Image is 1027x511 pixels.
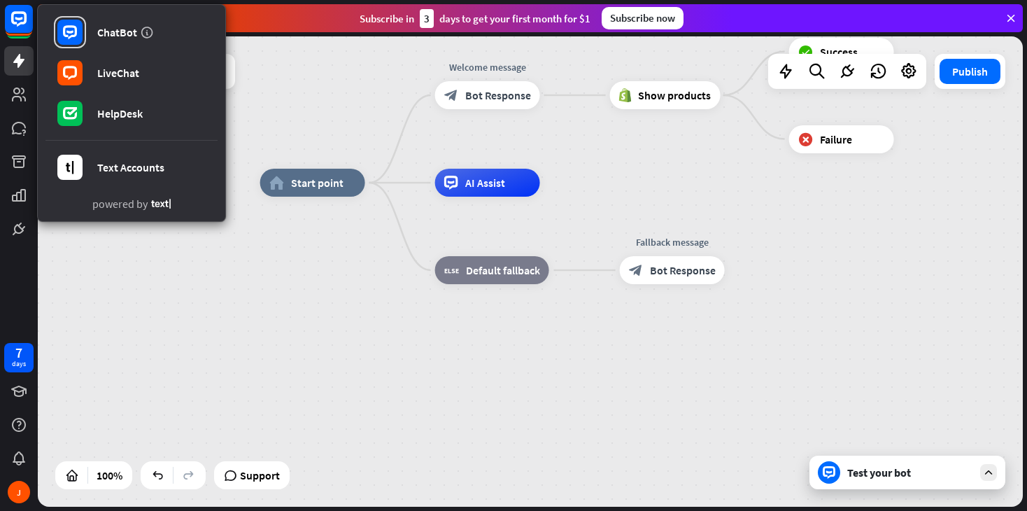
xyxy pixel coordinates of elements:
div: 3 [420,9,434,28]
i: home_2 [269,176,284,190]
div: Subscribe in days to get your first month for $1 [360,9,590,28]
button: Open LiveChat chat widget [11,6,53,48]
div: J [8,481,30,503]
i: block_success [798,45,813,59]
i: block_bot_response [629,263,643,277]
a: 7 days [4,343,34,372]
i: block_bot_response [444,88,458,102]
div: days [12,359,26,369]
button: Publish [940,59,1000,84]
span: Start point [291,176,343,190]
span: Bot Response [650,263,716,277]
i: block_failure [798,132,813,146]
span: Bot Response [465,88,531,102]
div: 100% [92,464,127,486]
span: Show products [638,88,711,102]
div: Fallback message [609,235,735,249]
div: Welcome message [425,60,551,74]
div: Subscribe now [602,7,684,29]
div: 7 [15,346,22,359]
span: Success [820,45,858,59]
i: block_fallback [444,263,459,277]
span: Failure [820,132,852,146]
div: Test your bot [847,465,973,479]
span: AI Assist [465,176,505,190]
span: Support [240,464,280,486]
span: Default fallback [466,263,540,277]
